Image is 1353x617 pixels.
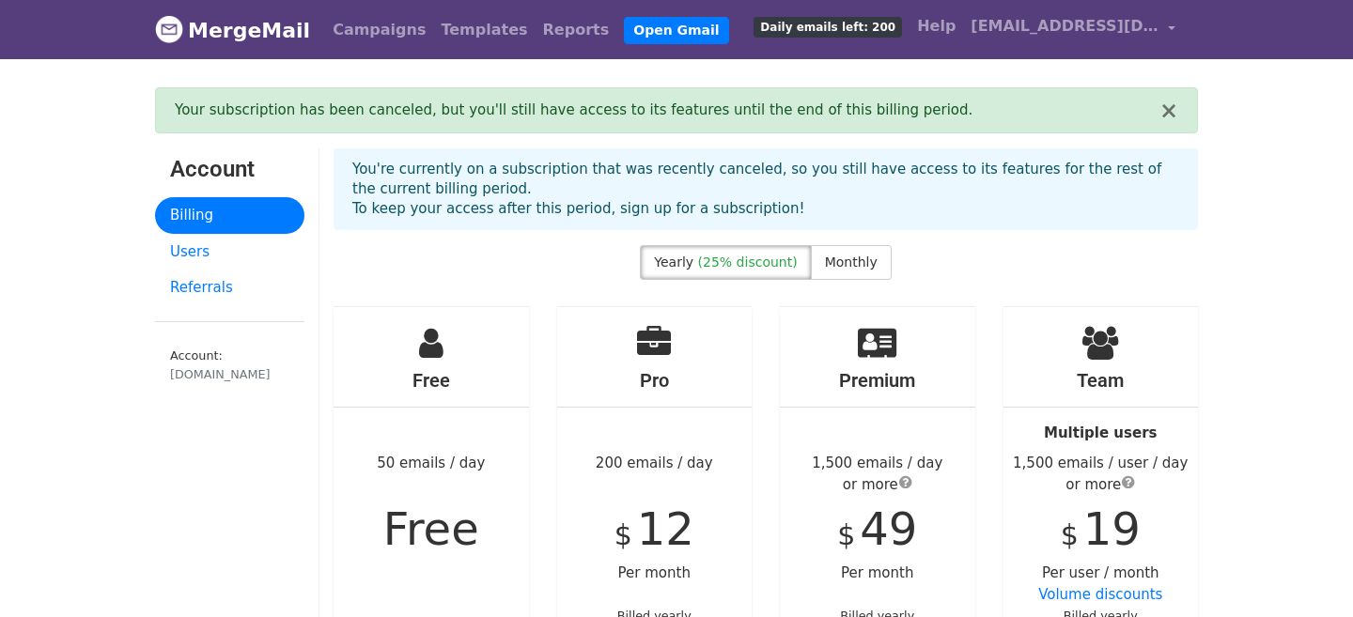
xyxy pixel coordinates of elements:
span: $ [837,518,855,551]
span: (25% discount) [698,255,798,270]
img: MergeMail logo [155,15,183,43]
h4: Free [334,369,529,392]
a: Reports [536,11,617,49]
p: You're currently on a subscription that was recently canceled, so you still have access to its fe... [352,160,1179,219]
span: Daily emails left: 200 [754,17,902,38]
div: 1,500 emails / day or more [780,453,975,495]
h3: Account [170,156,289,183]
a: Billing [155,197,304,234]
span: 12 [637,502,694,555]
a: Volume discounts [1038,586,1162,603]
div: [DOMAIN_NAME] [170,365,289,383]
a: Users [155,234,304,270]
h4: Pro [557,369,753,392]
span: 19 [1083,502,1141,555]
a: Campaigns [325,11,433,49]
h4: Premium [780,369,975,392]
span: $ [1061,518,1079,551]
a: Templates [433,11,535,49]
div: 1,500 emails / user / day or more [1003,453,1199,495]
h4: Team [1003,369,1199,392]
span: [EMAIL_ADDRESS][DOMAIN_NAME] [971,15,1159,38]
a: Referrals [155,270,304,306]
div: Your subscription has been canceled, but you'll still have access to its features until the end o... [175,100,1159,121]
a: Help [910,8,963,45]
a: Open Gmail [624,17,728,44]
button: × [1159,100,1178,122]
span: $ [614,518,632,551]
strong: Multiple users [1044,424,1157,441]
a: MergeMail [155,10,310,50]
a: [EMAIL_ADDRESS][DOMAIN_NAME] [963,8,1183,52]
span: Free [383,502,479,555]
small: Account: [170,348,289,384]
a: Daily emails left: 200 [746,8,910,45]
span: Monthly [825,255,878,270]
span: Yearly [654,255,693,270]
span: 49 [860,502,917,555]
